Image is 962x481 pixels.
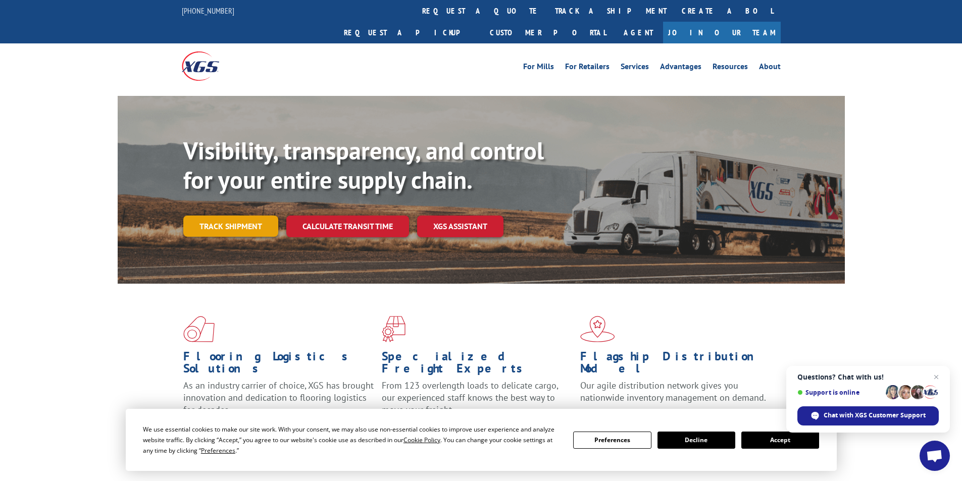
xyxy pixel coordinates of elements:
a: For Mills [523,63,554,74]
a: Request a pickup [336,22,482,43]
div: Cookie Consent Prompt [126,409,837,471]
a: Track shipment [183,216,278,237]
a: Agent [614,22,663,43]
a: Open chat [920,441,950,471]
span: Cookie Policy [403,436,440,444]
a: Resources [713,63,748,74]
h1: Flagship Distribution Model [580,350,771,380]
a: [PHONE_NUMBER] [182,6,234,16]
span: Chat with XGS Customer Support [824,411,926,420]
button: Preferences [573,432,651,449]
b: Visibility, transparency, and control for your entire supply chain. [183,135,544,195]
a: About [759,63,781,74]
span: Questions? Chat with us! [797,373,939,381]
button: Decline [657,432,735,449]
span: Preferences [201,446,235,455]
a: Calculate transit time [286,216,409,237]
a: For Retailers [565,63,610,74]
a: Join Our Team [663,22,781,43]
img: xgs-icon-total-supply-chain-intelligence-red [183,316,215,342]
a: Customer Portal [482,22,614,43]
span: As an industry carrier of choice, XGS has brought innovation and dedication to flooring logistics... [183,380,374,415]
div: We use essential cookies to make our site work. With your consent, we may also use non-essential ... [143,424,561,456]
h1: Flooring Logistics Solutions [183,350,374,380]
span: Our agile distribution network gives you nationwide inventory management on demand. [580,380,766,403]
span: Chat with XGS Customer Support [797,406,939,425]
a: XGS ASSISTANT [417,216,503,237]
p: From 123 overlength loads to delicate cargo, our experienced staff knows the best way to move you... [382,380,573,424]
span: Support is online [797,389,882,396]
img: xgs-icon-flagship-distribution-model-red [580,316,615,342]
button: Accept [741,432,819,449]
img: xgs-icon-focused-on-flooring-red [382,316,406,342]
h1: Specialized Freight Experts [382,350,573,380]
a: Advantages [660,63,701,74]
a: Services [621,63,649,74]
